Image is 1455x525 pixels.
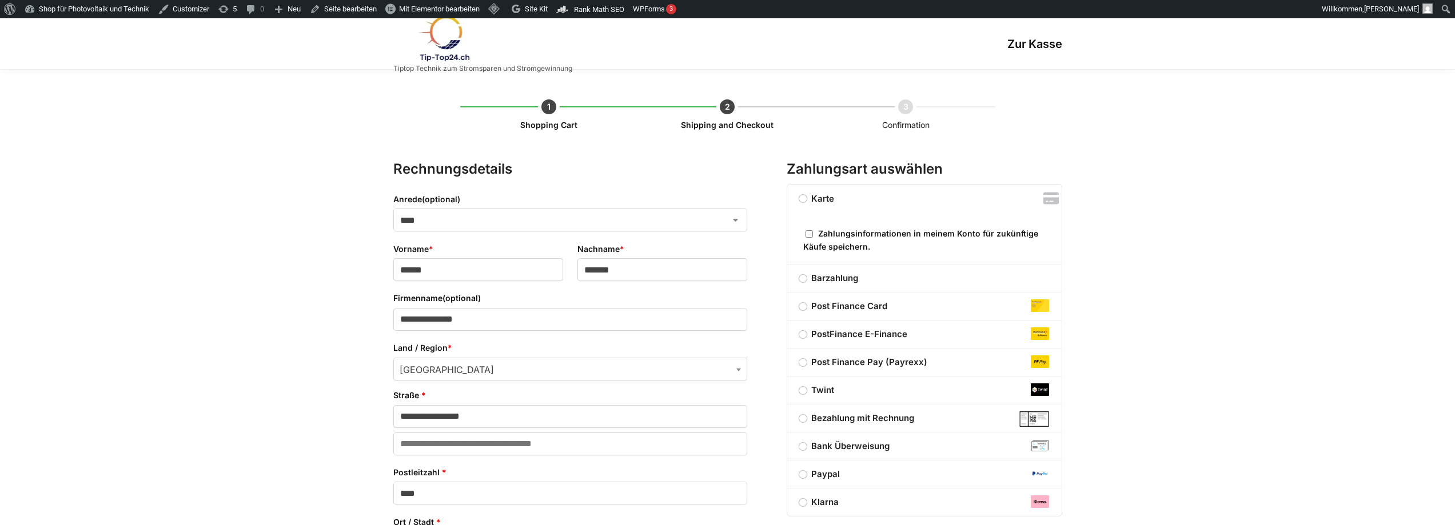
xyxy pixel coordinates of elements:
[399,5,480,13] span: Mit Elementor bearbeiten
[525,5,548,13] span: Site Kit
[393,150,1062,159] form: Kasse
[574,5,624,14] span: Rank Math SEO
[666,4,676,14] div: 3
[1364,5,1419,13] span: [PERSON_NAME]
[1422,3,1433,14] img: Benutzerbild von Rupert Spoddig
